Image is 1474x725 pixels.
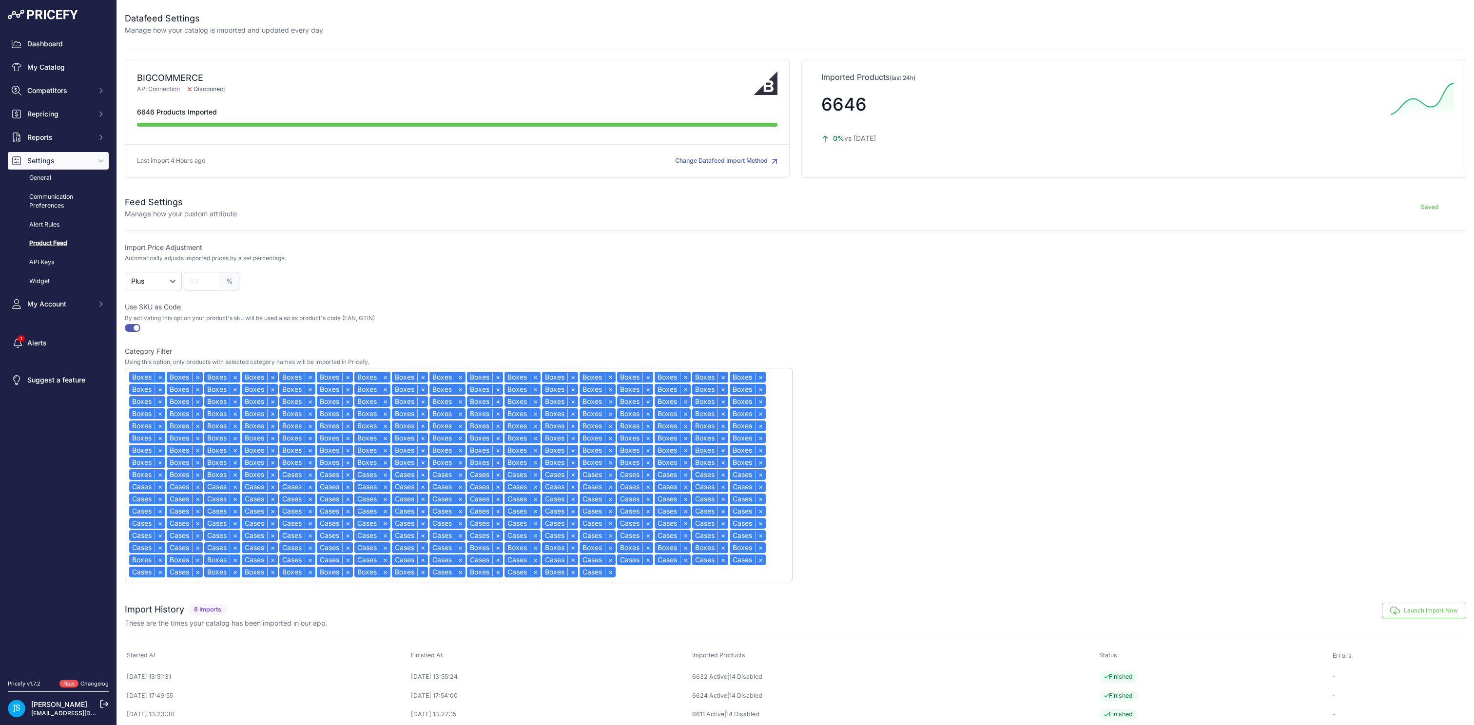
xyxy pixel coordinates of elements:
[317,372,353,382] div: Boxes
[730,433,766,443] div: Boxes
[617,396,653,407] div: Boxes
[192,397,203,406] a: ×
[429,396,465,407] div: Boxes
[718,373,728,382] a: ×
[655,384,691,395] div: Boxes
[129,396,165,407] div: Boxes
[655,457,691,468] div: Boxes
[492,434,503,442] a: ×
[305,458,315,467] a: ×
[155,397,165,406] a: ×
[492,397,503,406] a: ×
[655,445,691,456] div: Boxes
[730,457,766,468] div: Boxes
[755,385,766,394] a: ×
[392,396,428,407] div: Boxes
[125,302,793,312] label: Use SKU as Code
[129,408,165,419] div: Boxes
[317,384,353,395] div: Boxes
[455,446,465,455] a: ×
[580,384,616,395] div: Boxes
[655,408,691,419] div: Boxes
[380,458,390,467] a: ×
[467,396,503,407] div: Boxes
[642,397,653,406] a: ×
[530,373,541,382] a: ×
[542,372,578,382] div: Boxes
[167,396,203,407] div: Boxes
[192,421,203,430] a: ×
[342,373,353,382] a: ×
[492,373,503,382] a: ×
[204,384,240,395] div: Boxes
[129,469,165,480] div: Boxes
[8,152,109,170] button: Settings
[642,446,653,455] a: ×
[392,408,428,419] div: Boxes
[504,445,541,456] div: Boxes
[305,397,315,406] a: ×
[504,433,541,443] div: Boxes
[204,445,240,456] div: Boxes
[8,254,109,271] a: API Keys
[192,434,203,442] a: ×
[155,458,165,467] a: ×
[8,129,109,146] button: Reports
[730,396,766,407] div: Boxes
[567,373,578,382] a: ×
[504,396,541,407] div: Boxes
[655,396,691,407] div: Boxes
[167,420,203,431] div: Boxes
[279,372,315,382] div: Boxes
[242,396,278,407] div: Boxes
[605,458,616,467] a: ×
[230,397,240,406] a: ×
[642,458,653,467] a: ×
[692,457,728,468] div: Boxes
[655,433,691,443] div: Boxes
[680,397,691,406] a: ×
[305,409,315,418] a: ×
[692,372,728,382] div: Boxes
[504,372,541,382] div: Boxes
[455,458,465,467] a: ×
[204,420,240,431] div: Boxes
[305,385,315,394] a: ×
[230,446,240,455] a: ×
[392,372,428,382] div: Boxes
[417,434,428,442] a: ×
[317,408,353,419] div: Boxes
[192,409,203,418] a: ×
[230,409,240,418] a: ×
[8,10,78,19] img: Pricefy Logo
[718,458,728,467] a: ×
[8,35,109,53] a: Dashboard
[567,421,578,430] a: ×
[305,434,315,442] a: ×
[692,445,728,456] div: Boxes
[267,385,278,394] a: ×
[8,235,109,252] a: Product Feed
[429,457,465,468] div: Boxes
[417,446,428,455] a: ×
[542,408,578,419] div: Boxes
[642,373,653,382] a: ×
[429,408,465,419] div: Boxes
[504,408,541,419] div: Boxes
[617,457,653,468] div: Boxes
[8,216,109,233] a: Alert Rules
[455,434,465,442] a: ×
[129,372,165,382] div: Boxes
[354,372,390,382] div: Boxes
[580,433,616,443] div: Boxes
[542,384,578,395] div: Boxes
[455,409,465,418] a: ×
[27,109,91,119] span: Repricing
[155,446,165,455] a: ×
[192,446,203,455] a: ×
[354,433,390,443] div: Boxes
[718,446,728,455] a: ×
[567,434,578,442] a: ×
[605,434,616,442] a: ×
[204,372,240,382] div: Boxes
